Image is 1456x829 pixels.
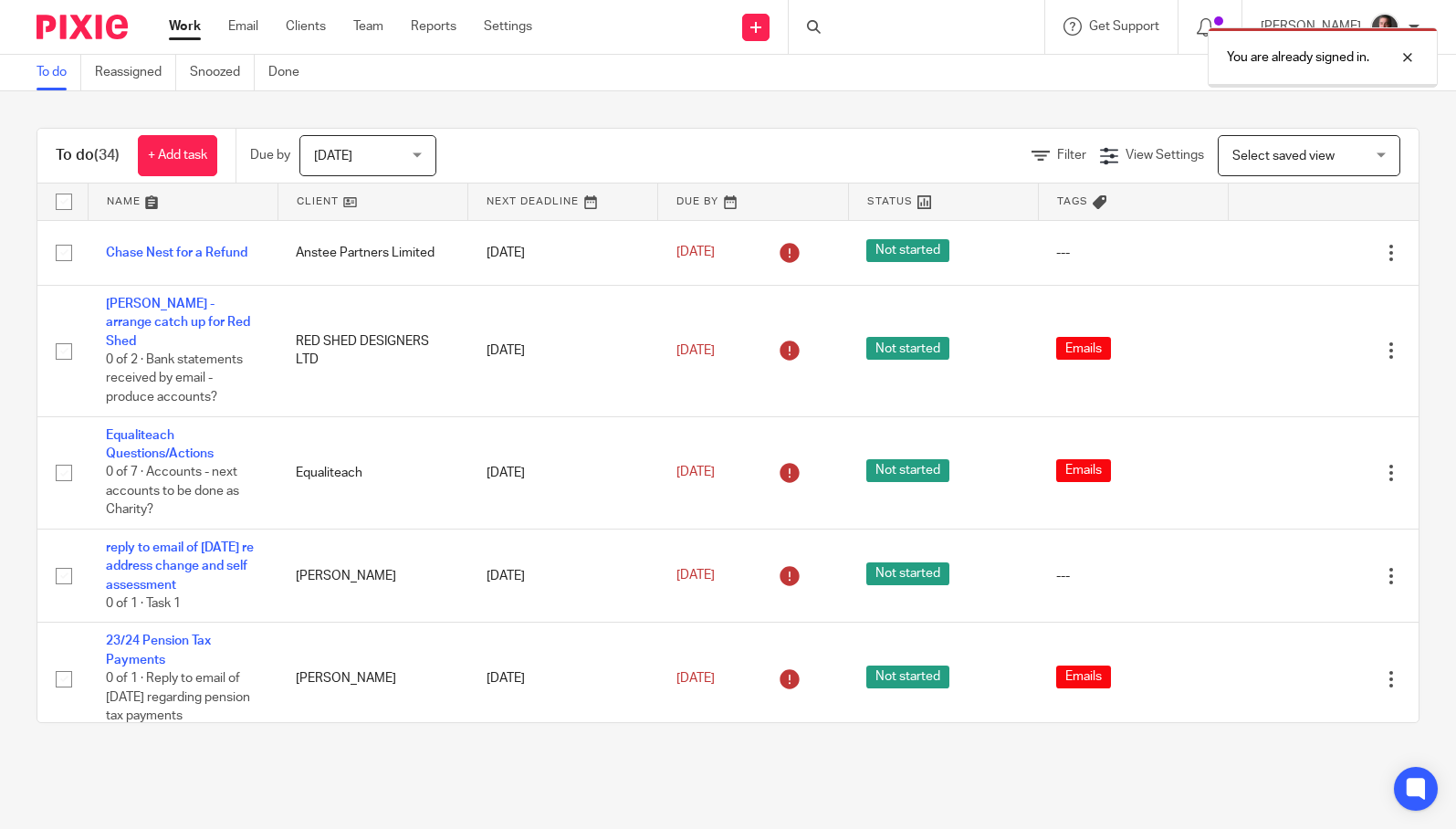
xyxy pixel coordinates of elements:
p: You are already signed in. [1227,48,1369,67]
span: Not started [866,239,949,262]
span: [DATE] [314,150,352,163]
a: Team [353,17,383,36]
a: reply to email of [DATE] re address change and self assessment [106,541,254,592]
a: Chase Nest for a Refund [106,247,247,259]
span: 0 of 1 · Task 1 [106,597,181,610]
a: Snoozed [190,55,255,90]
img: CP%20Headshot.jpeg [1370,13,1399,42]
span: [DATE] [676,570,715,582]
div: --- [1056,244,1210,262]
td: Equaliteach [278,416,467,529]
span: 0 of 7 · Accounts - next accounts to be done as Charity? [106,466,239,516]
span: Filter [1057,149,1086,162]
span: Select saved view [1232,150,1335,163]
td: Anstee Partners Limited [278,220,467,285]
span: Not started [866,337,949,360]
td: [DATE] [468,623,658,735]
a: Reports [411,17,456,36]
span: (34) [94,148,120,163]
a: Clients [286,17,326,36]
td: [DATE] [468,285,658,416]
td: [DATE] [468,220,658,285]
span: [DATE] [676,672,715,685]
span: Emails [1056,666,1111,688]
img: Pixie [37,15,128,39]
span: [DATE] [676,467,715,479]
span: [DATE] [676,344,715,357]
p: Due by [250,146,290,164]
td: RED SHED DESIGNERS LTD [278,285,467,416]
a: + Add task [138,135,217,176]
a: To do [37,55,81,90]
span: Emails [1056,337,1111,360]
span: Not started [866,562,949,585]
td: [PERSON_NAME] [278,623,467,735]
a: Work [169,17,201,36]
a: Settings [484,17,532,36]
td: [DATE] [468,416,658,529]
span: View Settings [1126,149,1204,162]
span: 0 of 2 · Bank statements received by email - produce accounts? [106,353,243,404]
a: Done [268,55,313,90]
a: [PERSON_NAME] - arrange catch up for Red Shed [106,298,250,348]
a: Reassigned [95,55,176,90]
a: Email [228,17,258,36]
span: 0 of 1 · Reply to email of [DATE] regarding pension tax payments [106,672,250,722]
span: Not started [866,666,949,688]
span: Not started [866,459,949,482]
td: [PERSON_NAME] [278,529,467,623]
span: Emails [1056,459,1111,482]
span: Tags [1057,196,1088,206]
a: Equaliteach Questions/Actions [106,429,214,460]
div: --- [1056,567,1210,585]
a: 23/24 Pension Tax Payments [106,635,211,666]
td: [DATE] [468,529,658,623]
h1: To do [56,146,120,165]
span: [DATE] [676,247,715,259]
